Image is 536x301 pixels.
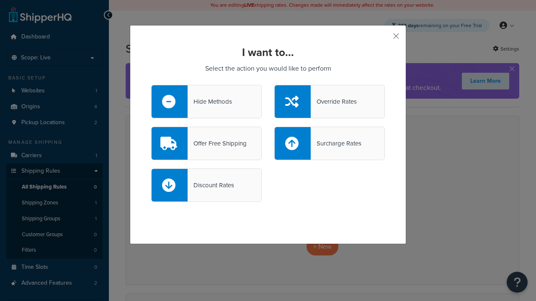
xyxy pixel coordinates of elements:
[311,138,361,149] div: Surcharge Rates
[242,44,294,60] strong: I want to...
[151,63,385,74] p: Select the action you would like to perform
[311,96,357,107] div: Override Rates
[188,179,234,191] div: Discount Rates
[188,138,247,149] div: Offer Free Shipping
[188,96,232,107] div: Hide Methods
